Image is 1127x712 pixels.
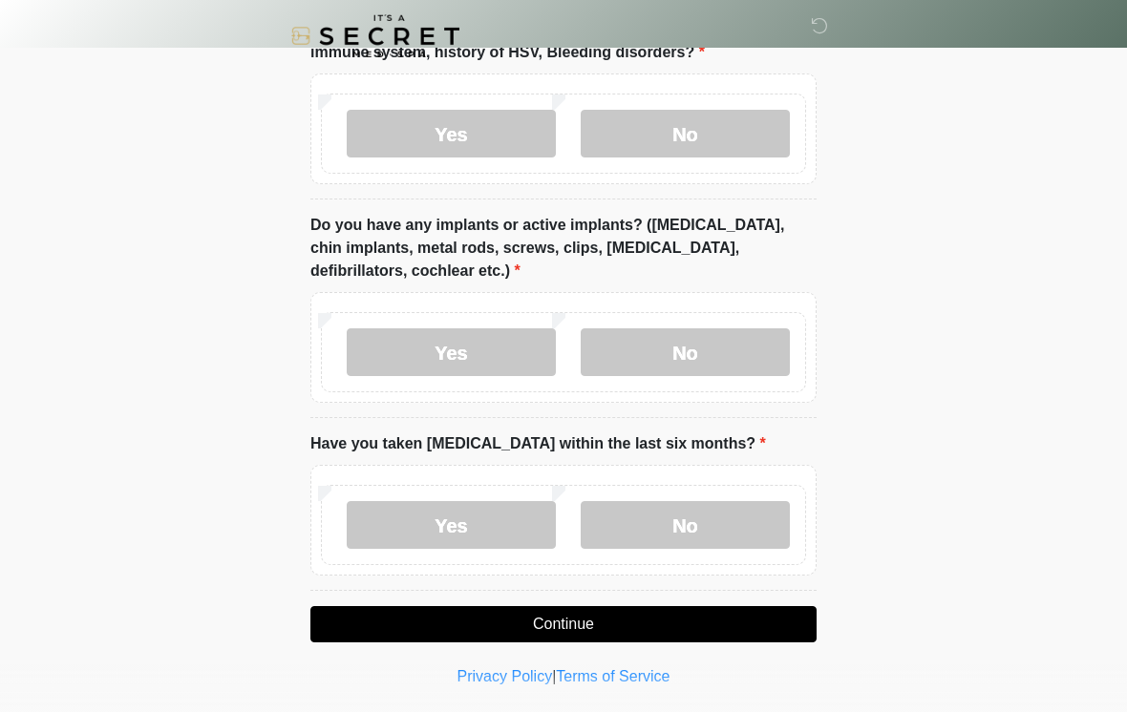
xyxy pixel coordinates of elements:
img: It's A Secret Med Spa Logo [291,14,459,57]
button: Continue [310,606,817,642]
label: Have you taken [MEDICAL_DATA] within the last six months? [310,432,766,455]
a: | [552,668,556,684]
label: Yes [347,501,556,549]
label: Yes [347,328,556,376]
label: No [581,110,790,157]
label: Do you have any implants or active implants? ([MEDICAL_DATA], chin implants, metal rods, screws, ... [310,214,817,283]
label: Yes [347,110,556,157]
a: Terms of Service [556,668,670,684]
label: No [581,501,790,549]
a: Privacy Policy [457,668,553,684]
label: No [581,328,790,376]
